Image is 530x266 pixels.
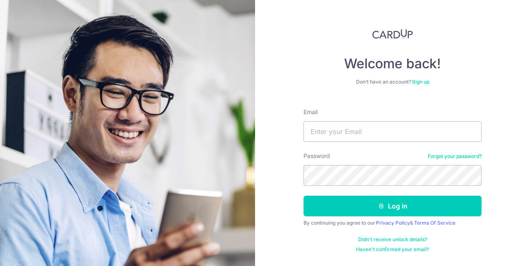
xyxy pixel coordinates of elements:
a: Haven't confirmed your email? [356,246,429,253]
label: Email [304,108,318,116]
a: Terms Of Service [414,220,455,226]
a: Sign up [412,79,429,85]
a: Forgot your password? [428,153,482,160]
div: Don’t have an account? [304,79,482,85]
button: Log in [304,196,482,216]
a: Privacy Policy [376,220,410,226]
label: Password [304,152,330,160]
a: Didn't receive unlock details? [358,236,427,243]
input: Enter your Email [304,121,482,142]
h4: Welcome back! [304,55,482,72]
div: By continuing you agree to our & [304,220,482,226]
img: CardUp Logo [372,29,413,39]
